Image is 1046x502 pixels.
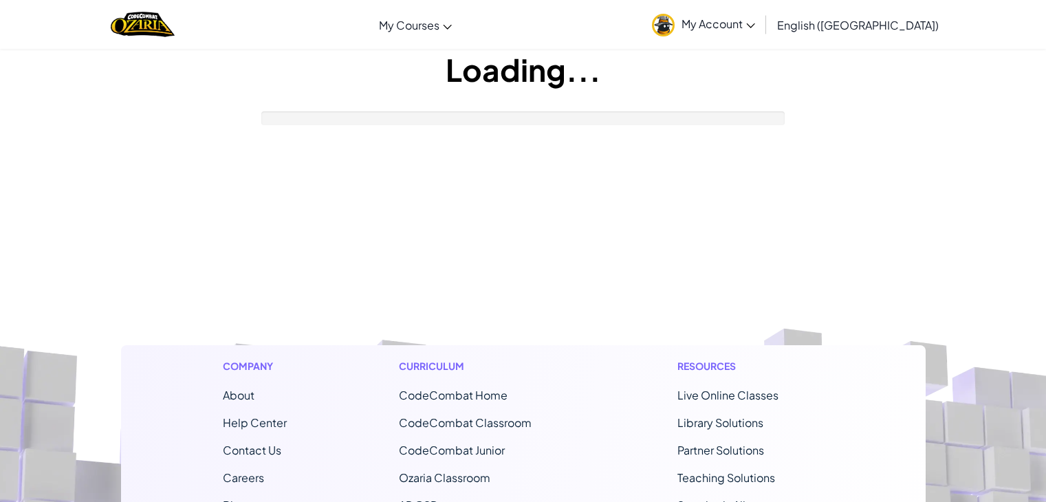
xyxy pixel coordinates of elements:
[111,10,175,39] img: Home
[223,415,287,430] a: Help Center
[777,18,939,32] span: English ([GEOGRAPHIC_DATA])
[399,359,565,373] h1: Curriculum
[111,10,175,39] a: Ozaria by CodeCombat logo
[372,6,459,43] a: My Courses
[770,6,946,43] a: English ([GEOGRAPHIC_DATA])
[645,3,762,46] a: My Account
[399,470,490,485] a: Ozaria Classroom
[399,388,508,402] span: CodeCombat Home
[223,359,287,373] h1: Company
[379,18,439,32] span: My Courses
[677,359,824,373] h1: Resources
[677,415,763,430] a: Library Solutions
[223,388,254,402] a: About
[677,470,775,485] a: Teaching Solutions
[399,415,532,430] a: CodeCombat Classroom
[223,470,264,485] a: Careers
[223,443,281,457] span: Contact Us
[677,388,778,402] a: Live Online Classes
[652,14,675,36] img: avatar
[399,443,505,457] a: CodeCombat Junior
[682,17,755,31] span: My Account
[677,443,764,457] a: Partner Solutions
